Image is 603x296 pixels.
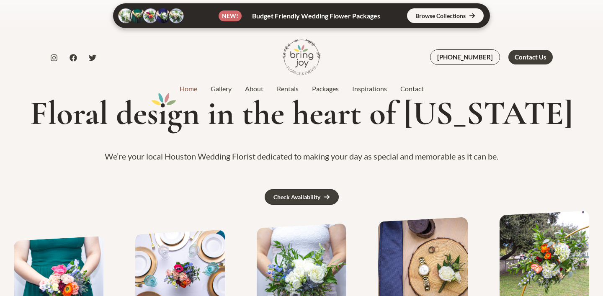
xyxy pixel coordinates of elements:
a: Packages [305,84,345,94]
img: Bring Joy [283,38,320,76]
a: Check Availability [265,189,339,205]
a: Contact Us [508,50,553,64]
h1: Floral des gn in the heart of [US_STATE] [10,95,593,132]
p: We’re your local Houston Wedding Florist dedicated to making your day as special and memorable as... [10,149,593,164]
mark: i [158,95,167,132]
a: Instagram [50,54,58,62]
a: Contact [394,84,430,94]
a: Facebook [70,54,77,62]
a: Gallery [204,84,238,94]
a: Inspirations [345,84,394,94]
a: Twitter [89,54,96,62]
a: [PHONE_NUMBER] [430,49,500,65]
div: Check Availability [273,194,320,200]
a: Rentals [270,84,305,94]
a: Home [173,84,204,94]
nav: Site Navigation [173,82,430,95]
a: About [238,84,270,94]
